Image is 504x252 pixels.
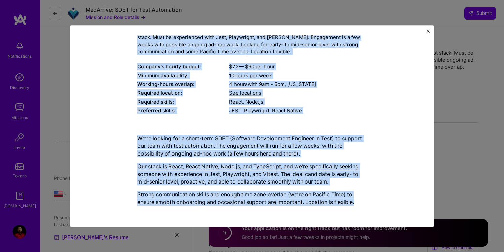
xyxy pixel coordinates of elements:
[137,63,229,70] div: Company's hourly budget:
[137,89,229,96] div: Required location:
[229,90,261,96] span: See locations
[229,72,367,79] div: 10 hours per week
[137,191,367,206] p: Strong communication skills and enough time zone overlap (we’re on Pacific Time) to ensure smooth...
[229,81,367,88] div: 4 hours with [US_STATE]
[137,107,229,114] div: Preferred skills:
[137,163,367,185] p: Our stack is React, React Native, Node.js, and TypeScript, and we’re specifically seeking someone...
[137,27,367,55] div: Seeking a short-term SDET to support test automation in a React/React Native/Node/TypeScript stac...
[229,107,367,114] div: JEST, Playwright, React Native
[427,29,430,36] button: Close
[137,98,229,105] div: Required skills:
[258,81,287,87] span: 9am - 5pm ,
[137,72,229,79] div: Minimum availability:
[229,98,367,105] div: React, Node.js
[137,135,367,157] p: We’re looking for a short-term SDET (Software Development Engineer in Test) to support our team w...
[229,63,367,70] div: $ 72 — $ 90 per hour
[137,81,229,88] div: Working-hours overlap:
